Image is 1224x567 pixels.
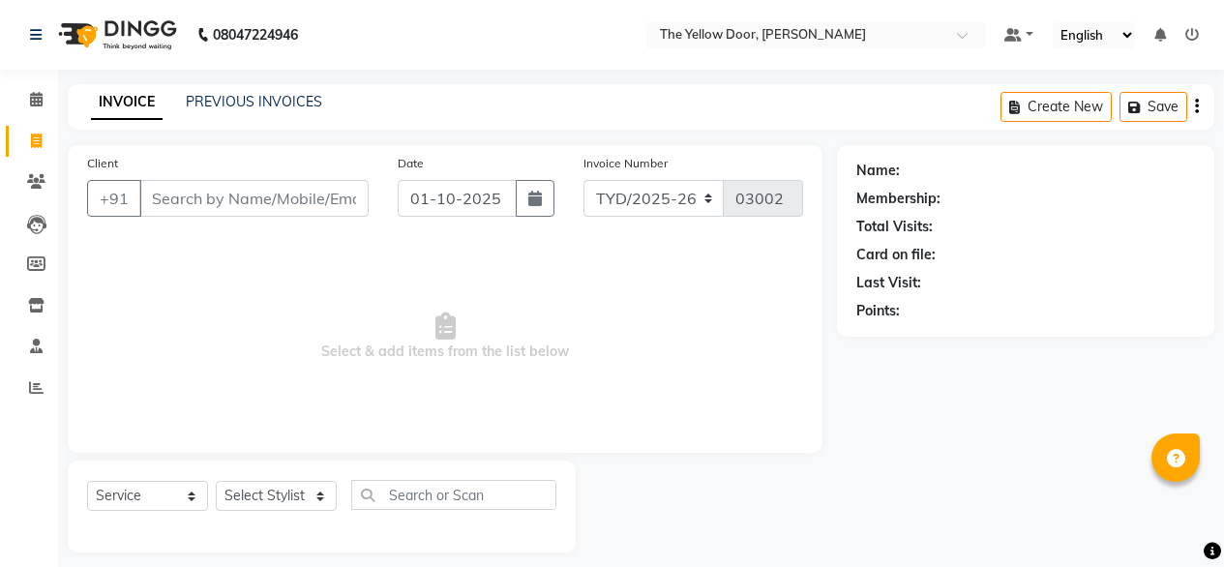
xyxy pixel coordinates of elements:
div: Card on file: [856,245,936,265]
input: Search by Name/Mobile/Email/Code [139,180,369,217]
span: Select & add items from the list below [87,240,803,433]
label: Invoice Number [583,155,668,172]
img: logo [49,8,182,62]
div: Last Visit: [856,273,921,293]
button: Create New [1000,92,1112,122]
input: Search or Scan [351,480,556,510]
label: Date [398,155,424,172]
iframe: chat widget [1143,490,1205,548]
div: Total Visits: [856,217,933,237]
button: Save [1120,92,1187,122]
b: 08047224946 [213,8,298,62]
div: Points: [856,301,900,321]
a: INVOICE [91,85,163,120]
button: +91 [87,180,141,217]
div: Name: [856,161,900,181]
label: Client [87,155,118,172]
a: PREVIOUS INVOICES [186,93,322,110]
div: Membership: [856,189,940,209]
